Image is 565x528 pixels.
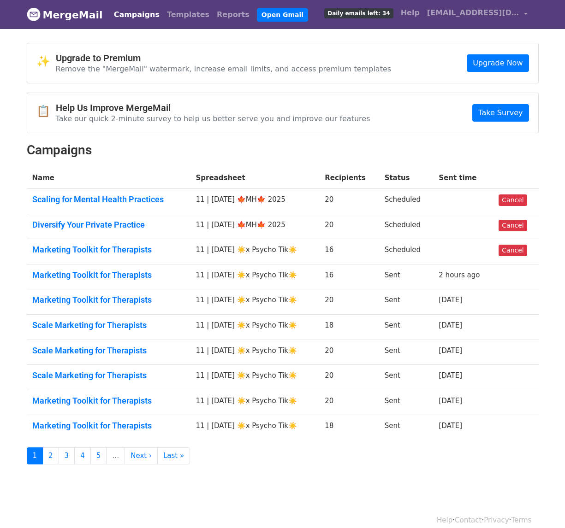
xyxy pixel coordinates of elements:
[190,189,319,214] td: 11 | [DATE] 🍁MH🍁 2025
[439,422,462,430] a: [DATE]
[110,6,163,24] a: Campaigns
[379,340,434,365] td: Sent
[379,289,434,315] td: Sent
[397,4,423,22] a: Help
[36,55,56,68] span: ✨
[319,189,379,214] td: 20
[56,114,370,123] p: Take our quick 2-minute survey to help us better serve you and improve our features
[467,54,529,72] a: Upgrade Now
[472,104,529,122] a: Take Survey
[319,214,379,239] td: 20
[190,264,319,289] td: 11 | [DATE] ☀️x Psycho Tik☀️
[319,365,379,390] td: 20
[90,447,107,464] a: 5
[257,8,308,22] a: Open Gmail
[27,447,43,464] a: 1
[439,371,462,380] a: [DATE]
[439,397,462,405] a: [DATE]
[125,447,158,464] a: Next ›
[27,167,190,189] th: Name
[190,390,319,415] td: 11 | [DATE] ☀️x Psycho Tik☀️
[190,315,319,340] td: 11 | [DATE] ☀️x Psycho Tik☀️
[439,296,462,304] a: [DATE]
[27,5,103,24] a: MergeMail
[319,390,379,415] td: 20
[32,220,185,230] a: Diversify Your Private Practice
[319,289,379,315] td: 20
[379,189,434,214] td: Scheduled
[59,447,75,464] a: 3
[379,264,434,289] td: Sent
[190,239,319,264] td: 11 | [DATE] ☀️x Psycho Tik☀️
[190,214,319,239] td: 11 | [DATE] 🍁MH🍁 2025
[32,320,185,330] a: Scale Marketing for Therapists
[190,340,319,365] td: 11 | [DATE] ☀️x Psycho Tik☀️
[379,415,434,440] td: Sent
[190,289,319,315] td: 11 | [DATE] ☀️x Psycho Tik☀️
[42,447,59,464] a: 2
[157,447,190,464] a: Last »
[56,64,392,74] p: Remove the "MergeMail" watermark, increase email limits, and access premium templates
[190,415,319,440] td: 11 | [DATE] ☀️x Psycho Tik☀️
[439,271,480,279] a: 2 hours ago
[379,390,434,415] td: Sent
[433,167,493,189] th: Sent time
[32,396,185,406] a: Marketing Toolkit for Therapists
[499,220,527,231] a: Cancel
[213,6,253,24] a: Reports
[439,346,462,355] a: [DATE]
[321,4,397,22] a: Daily emails left: 34
[32,421,185,431] a: Marketing Toolkit for Therapists
[32,346,185,356] a: Scale Marketing for Therapists
[319,167,379,189] th: Recipients
[379,167,434,189] th: Status
[427,7,519,18] span: [EMAIL_ADDRESS][DOMAIN_NAME]
[439,321,462,329] a: [DATE]
[27,142,539,158] h2: Campaigns
[499,194,527,206] a: Cancel
[319,239,379,264] td: 16
[27,7,41,21] img: MergeMail logo
[379,315,434,340] td: Sent
[455,516,482,524] a: Contact
[437,516,452,524] a: Help
[324,8,393,18] span: Daily emails left: 34
[319,315,379,340] td: 18
[56,53,392,64] h4: Upgrade to Premium
[319,264,379,289] td: 16
[511,516,531,524] a: Terms
[36,105,56,118] span: 📋
[32,245,185,255] a: Marketing Toolkit for Therapists
[319,340,379,365] td: 20
[423,4,531,25] a: [EMAIL_ADDRESS][DOMAIN_NAME]
[190,167,319,189] th: Spreadsheet
[319,415,379,440] td: 18
[32,295,185,305] a: Marketing Toolkit for Therapists
[379,365,434,390] td: Sent
[32,370,185,381] a: Scale Marketing for Therapists
[190,365,319,390] td: 11 | [DATE] ☀️x Psycho Tik☀️
[379,239,434,264] td: Scheduled
[56,102,370,113] h4: Help Us Improve MergeMail
[163,6,213,24] a: Templates
[499,245,527,256] a: Cancel
[379,214,434,239] td: Scheduled
[32,270,185,280] a: Marketing Toolkit for Therapists
[74,447,91,464] a: 4
[32,194,185,205] a: Scaling for Mental Health Practices
[484,516,509,524] a: Privacy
